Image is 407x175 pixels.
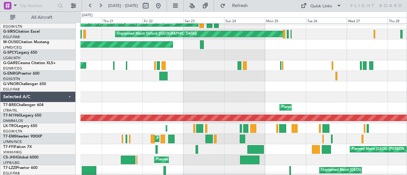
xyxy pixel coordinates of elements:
a: LFMN/NCE [3,139,22,144]
div: Quick Links [310,3,332,10]
a: LX-TROLegacy 650 [3,124,37,128]
span: T7-BRE [3,103,16,107]
a: EGGW/LTN [3,129,22,134]
span: LX-TRO [3,124,17,128]
a: T7-N1960Legacy 650 [3,114,41,118]
div: Sun 24 [224,17,265,23]
a: G-SIRSCitation Excel [3,30,40,34]
a: G-SPCYLegacy 650 [3,51,37,55]
a: EGLF/FAB [3,35,20,39]
a: T7-LZZIPraetor 600 [3,166,38,170]
span: G-SPCY [3,51,17,55]
a: LFPB/LBG [3,160,20,165]
div: Tue 26 [306,17,347,23]
div: Fri 22 [142,17,183,23]
div: Planned Maint Warsaw ([GEOGRAPHIC_DATA]) [281,103,358,112]
a: LGAV/ATH [3,56,20,60]
button: Refresh [217,1,255,11]
a: G-ENRGPraetor 600 [3,72,39,76]
a: EGLF/FAB [3,87,20,92]
div: Thu 21 [102,17,142,23]
button: Quick Links [298,1,345,11]
span: G-GARE [3,61,18,65]
a: T7-FFIFalcon 7X [3,145,32,149]
div: Wed 20 [61,17,101,23]
span: G-ENRG [3,72,18,76]
span: T7-N1960 [3,114,21,118]
a: CS-JHHGlobal 6000 [3,156,38,159]
span: All Aircraft [17,15,67,20]
span: M-OUSE [3,40,18,44]
a: EGNR/CEG [3,66,22,71]
span: T7-FFI [3,145,14,149]
a: T7-EMIHawker 900XP [3,135,42,138]
span: G-VNOR [3,82,19,86]
a: G-GARECessna Citation XLS+ [3,61,56,65]
div: Sat 23 [183,17,224,23]
a: G-VNORChallenger 650 [3,82,46,86]
div: Planned Maint [PERSON_NAME] [157,134,210,144]
div: Wed 27 [347,17,387,23]
div: [DATE] [82,13,93,18]
a: EGSS/STN [3,77,20,81]
span: T7-EMI [3,135,16,138]
span: T7-LZZI [3,166,16,170]
span: Refresh [227,3,253,8]
span: CS-JHH [3,156,17,159]
span: G-SIRS [3,30,15,34]
a: DNMM/LOS [3,118,23,123]
div: Planned Maint [GEOGRAPHIC_DATA] ([GEOGRAPHIC_DATA]) [75,19,175,28]
a: EGGW/LTN [3,24,22,29]
div: Unplanned Maint Oxford ([GEOGRAPHIC_DATA]) [117,29,197,39]
a: VHHH/HKG [3,150,22,155]
a: LTBA/ISL [3,108,17,113]
div: Planned Maint [GEOGRAPHIC_DATA] ([GEOGRAPHIC_DATA]) [156,155,256,165]
div: Mon 25 [265,17,306,23]
a: LFMD/CEQ [3,45,22,50]
span: [DATE] - [DATE] [108,3,138,9]
button: All Aircraft [7,12,69,23]
a: M-OUSECitation Mustang [3,40,49,44]
a: T7-BREChallenger 604 [3,103,44,107]
input: Trip Number [19,1,56,10]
